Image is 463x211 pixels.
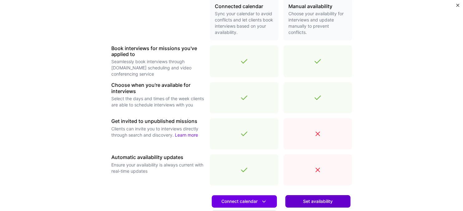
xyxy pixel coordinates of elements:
[111,162,205,174] p: Ensure your availability is always current with real-time updates
[111,118,205,124] h3: Get invited to unpublished missions
[111,126,205,138] p: Clients can invite you to interviews directly through search and discovery.
[111,96,205,108] p: Select the days and times of the week clients are able to schedule interviews with you
[288,3,347,9] h3: Manual availability
[288,11,347,35] p: Choose your availability for interviews and update manually to prevent conflicts.
[111,82,205,94] h3: Choose when you're available for interviews
[261,198,267,205] i: icon DownArrowWhite
[456,4,459,10] button: Close
[111,154,205,160] h3: Automatic availability updates
[303,198,333,204] span: Set availability
[221,198,267,205] span: Connect calendar
[215,3,273,9] h3: Connected calendar
[111,45,205,57] h3: Book interviews for missions you've applied to
[212,195,277,208] button: Connect calendar
[285,195,350,208] button: Set availability
[215,11,273,35] p: Sync your calendar to avoid conflicts and let clients book interviews based on your availability.
[175,132,198,138] a: Learn more
[111,59,205,77] p: Seamlessly book interviews through [DOMAIN_NAME] scheduling and video conferencing service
